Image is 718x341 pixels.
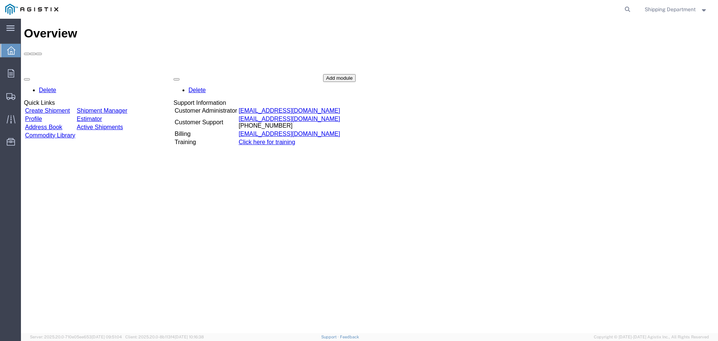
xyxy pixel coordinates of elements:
a: Feedback [340,335,359,339]
span: [DATE] 09:51:04 [92,335,122,339]
td: Billing [153,112,217,119]
a: Profile [4,97,21,103]
span: Shipping Department [645,5,696,13]
button: Add module [302,55,335,63]
a: Click here for training [218,120,274,127]
td: Customer Administrator [153,88,217,96]
iframe: FS Legacy Container [21,19,718,333]
img: logo [5,4,58,15]
a: Active Shipments [56,105,102,112]
a: Estimator [56,97,81,103]
a: Delete [168,68,185,74]
span: Server: 2025.20.0-710e05ee653 [30,335,122,339]
button: Shipping Department [644,5,708,14]
a: Support [321,335,340,339]
td: [PHONE_NUMBER] [217,97,319,111]
td: Customer Support [153,97,217,111]
a: [EMAIL_ADDRESS][DOMAIN_NAME] [218,89,319,95]
a: [EMAIL_ADDRESS][DOMAIN_NAME] [218,112,319,118]
span: Copyright © [DATE]-[DATE] Agistix Inc., All Rights Reserved [594,334,709,340]
a: Address Book [4,105,42,112]
span: [DATE] 10:16:38 [175,335,204,339]
a: [EMAIL_ADDRESS][DOMAIN_NAME] [218,97,319,103]
div: Support Information [153,81,320,88]
span: Client: 2025.20.0-8b113f4 [125,335,204,339]
td: Training [153,120,217,127]
a: Shipment Manager [56,89,106,95]
a: Commodity Library [4,113,54,120]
